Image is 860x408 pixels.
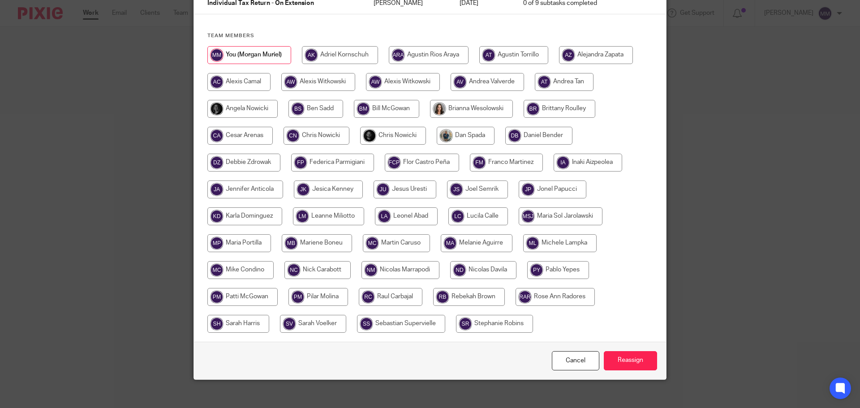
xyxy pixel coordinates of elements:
[552,351,599,370] a: Close this dialog window
[207,32,653,39] h4: Team members
[207,0,314,7] span: Individual Tax Return - On Extension
[604,351,657,370] input: Reassign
